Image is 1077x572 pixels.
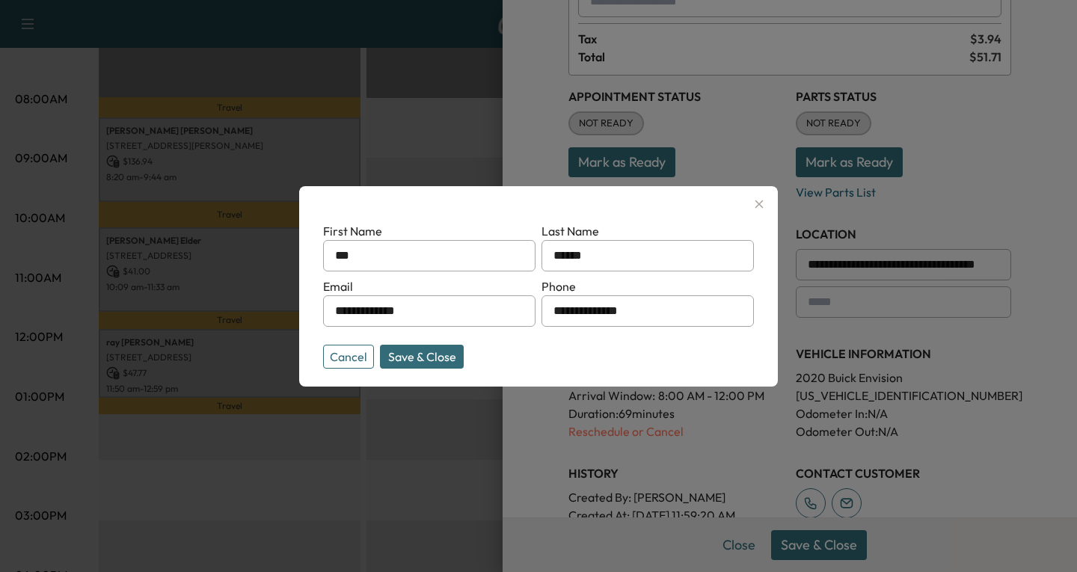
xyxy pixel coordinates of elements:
label: Email [323,279,353,294]
button: Cancel [323,345,374,369]
button: Save & Close [380,345,464,369]
label: Last Name [541,224,599,239]
label: Phone [541,279,576,294]
label: First Name [323,224,382,239]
